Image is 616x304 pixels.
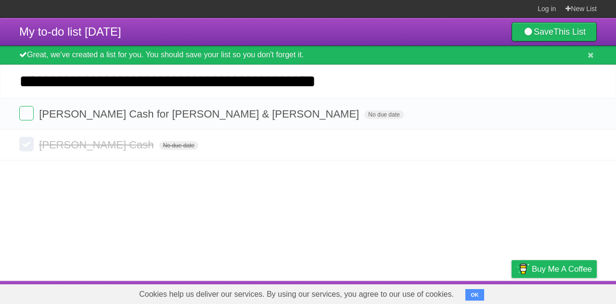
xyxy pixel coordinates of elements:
img: Buy me a coffee [516,261,529,277]
a: Privacy [499,283,524,302]
b: This List [553,27,586,37]
span: No due date [364,110,403,119]
span: No due date [159,141,198,150]
a: Suggest a feature [536,283,597,302]
a: About [384,283,404,302]
a: SaveThis List [512,22,597,41]
label: Done [19,106,34,120]
span: Buy me a coffee [532,261,592,278]
span: My to-do list [DATE] [19,25,121,38]
label: Done [19,137,34,151]
span: [PERSON_NAME] Cash for [PERSON_NAME] & [PERSON_NAME] [39,108,361,120]
span: Cookies help us deliver our services. By using our services, you agree to our use of cookies. [129,285,463,304]
a: Terms [466,283,488,302]
a: Developers [415,283,454,302]
button: OK [465,289,484,301]
span: [PERSON_NAME] Cash [39,139,156,151]
a: Buy me a coffee [512,260,597,278]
